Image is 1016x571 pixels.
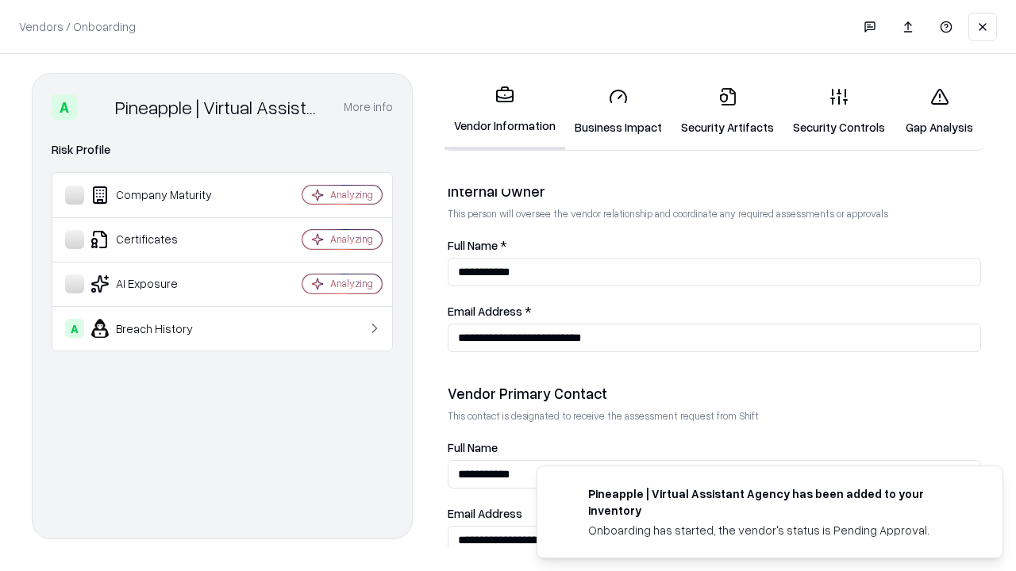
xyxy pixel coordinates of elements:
img: Pineapple | Virtual Assistant Agency [83,94,109,120]
a: Gap Analysis [895,75,984,148]
div: Onboarding has started, the vendor's status is Pending Approval. [588,522,964,538]
a: Security Artifacts [672,75,783,148]
div: Company Maturity [65,186,255,205]
div: Analyzing [330,232,373,246]
p: This contact is designated to receive the assessment request from Shift [448,409,981,423]
div: Analyzing [330,188,373,201]
div: A [52,94,77,120]
div: Vendor Primary Contact [448,384,981,403]
div: Breach History [65,319,255,338]
p: Vendors / Onboarding [19,18,136,35]
label: Full Name * [448,240,981,251]
a: Vendor Information [444,73,565,150]
div: Pineapple | Virtual Assistant Agency [115,94,325,120]
div: A [65,319,84,338]
img: trypineapple.com [556,485,575,504]
div: Risk Profile [52,140,393,159]
button: More info [344,93,393,121]
label: Full Name [448,442,981,454]
p: This person will oversee the vendor relationship and coordinate any required assessments or appro... [448,207,981,220]
a: Business Impact [565,75,672,148]
div: Internal Owner [448,182,981,201]
div: Pineapple | Virtual Assistant Agency has been added to your inventory [588,485,964,519]
label: Email Address * [448,305,981,317]
div: AI Exposure [65,274,255,293]
div: Analyzing [330,277,373,290]
label: Email Address [448,508,981,519]
div: Certificates [65,230,255,249]
a: Security Controls [783,75,895,148]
